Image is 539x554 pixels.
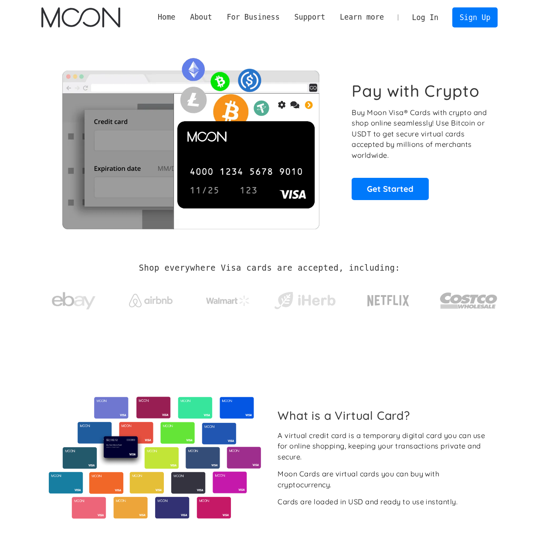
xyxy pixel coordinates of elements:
img: Walmart [206,296,250,306]
a: Sign Up [452,7,498,27]
img: Airbnb [129,294,173,307]
img: Virtual cards from Moon [47,397,262,519]
div: A virtual credit card is a temporary digital card you can use for online shopping, keeping your t... [278,430,491,462]
img: Moon Cards let you spend your crypto anywhere Visa is accepted. [41,52,340,229]
img: iHerb [272,289,337,312]
a: Get Started [352,178,429,200]
img: Moon Logo [41,7,120,27]
img: Netflix [366,290,410,312]
img: Costco [440,284,498,317]
a: iHerb [272,281,337,316]
img: ebay [52,287,95,315]
a: Walmart [195,287,260,310]
a: Log In [405,8,446,27]
div: Learn more [340,12,384,23]
a: ebay [41,279,106,319]
a: Home [150,12,183,23]
h1: Pay with Crypto [352,81,480,101]
div: About [190,12,212,23]
h2: What is a Virtual Card? [278,408,491,422]
div: Cards are loaded in USD and ready to use instantly. [278,496,458,507]
h2: Shop everywhere Visa cards are accepted, including: [139,263,400,273]
div: Moon Cards are virtual cards you can buy with cryptocurrency. [278,469,491,490]
a: Airbnb [118,285,183,312]
a: Netflix [349,281,427,316]
p: Buy Moon Visa® Cards with crypto and shop online seamlessly! Use Bitcoin or USDT to get secure vi... [352,107,488,161]
a: Costco [440,275,498,321]
div: Support [294,12,325,23]
div: For Business [227,12,279,23]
